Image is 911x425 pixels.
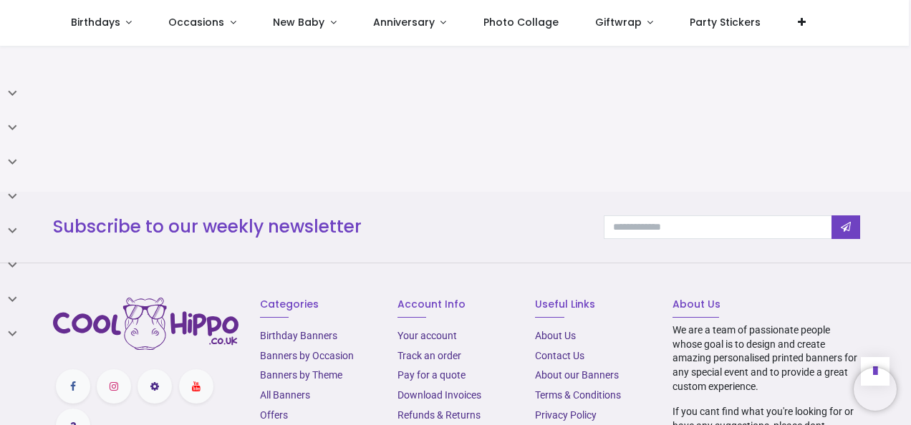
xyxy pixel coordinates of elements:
span: Party Stickers [690,15,761,29]
h6: Account Info [397,298,514,312]
span: New Baby [273,15,324,29]
span: Photo Collage [483,15,559,29]
a: Terms & Conditions [535,389,621,401]
a: Banners by Occasion [260,350,354,361]
a: Pay for a quote [397,369,466,381]
a: Track an order [397,350,461,361]
a: About Us​ [535,330,576,341]
a: Refunds & Returns [397,409,481,421]
a: Your account [397,330,457,341]
a: Birthday Banners [260,330,337,341]
span: Anniversary [373,15,435,29]
h3: Subscribe to our weekly newsletter [53,215,582,239]
a: Privacy Policy [535,409,597,421]
iframe: Brevo live chat [854,368,897,411]
h6: Categories [260,298,376,312]
a: About our Banners [535,369,619,381]
h6: Useful Links [535,298,651,312]
span: Birthdays [71,15,120,29]
a: Offers [260,409,288,421]
a: All Banners [260,389,310,401]
a: Download Invoices [397,389,481,401]
span: Giftwrap [595,15,642,29]
a: Banners by Theme [260,369,342,381]
iframe: Customer reviews powered by Trustpilot [53,46,857,146]
p: We are a team of passionate people whose goal is to design and create amazing personalised printe... [673,323,857,394]
span: Occasions [168,15,224,29]
h6: About Us [673,298,857,312]
a: Contact Us [535,350,584,361]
